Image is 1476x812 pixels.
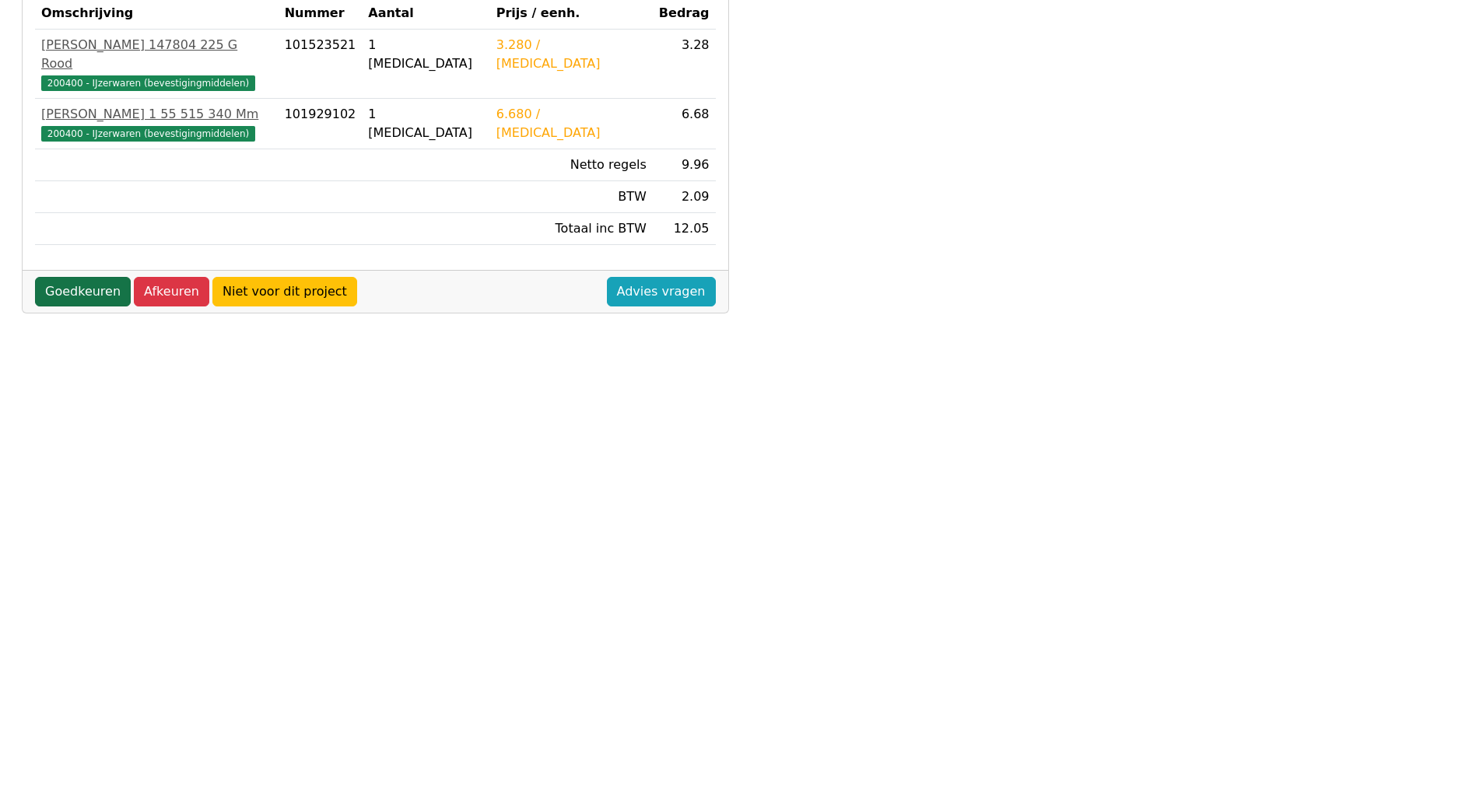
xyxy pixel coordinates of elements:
[41,126,255,142] span: 200400 - IJzerwaren (bevestigingmiddelen)
[212,277,357,306] a: Niet voor dit project
[490,149,653,181] td: Netto regels
[41,105,272,124] div: [PERSON_NAME] 1 55 515 340 Mm
[496,36,647,73] div: 3.280 / [MEDICAL_DATA]
[653,149,716,181] td: 9.96
[368,36,483,73] div: 1 [MEDICAL_DATA]
[279,99,363,149] td: 101929102
[653,213,716,245] td: 12.05
[496,105,647,142] div: 6.680 / [MEDICAL_DATA]
[41,36,272,92] a: [PERSON_NAME] 147804 225 G Rood200400 - IJzerwaren (bevestigingmiddelen)
[490,181,653,213] td: BTW
[653,99,716,149] td: 6.68
[41,105,272,142] a: [PERSON_NAME] 1 55 515 340 Mm200400 - IJzerwaren (bevestigingmiddelen)
[607,277,716,306] a: Advies vragen
[653,181,716,213] td: 2.09
[490,213,653,245] td: Totaal inc BTW
[653,30,716,99] td: 3.28
[35,277,131,306] a: Goedkeuren
[368,105,483,142] div: 1 [MEDICAL_DATA]
[41,36,272,73] div: [PERSON_NAME] 147804 225 G Rood
[279,30,363,99] td: 101523521
[134,277,209,306] a: Afkeuren
[41,75,255,91] span: 200400 - IJzerwaren (bevestigingmiddelen)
